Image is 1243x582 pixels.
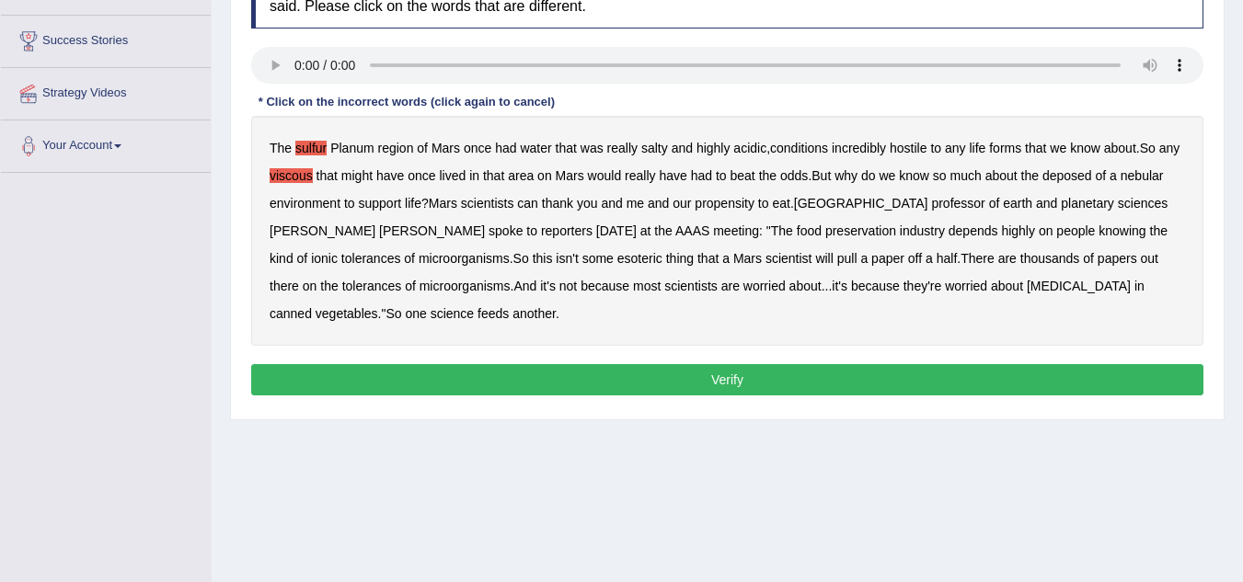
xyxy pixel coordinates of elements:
b: highly [696,141,731,155]
b: AAAS [675,223,709,238]
b: the [320,279,338,293]
b: microorganisms [420,279,511,293]
b: viscous [270,168,313,183]
b: we [1050,141,1066,155]
b: water [520,141,551,155]
b: conditions [770,141,828,155]
b: a [722,251,730,266]
b: once [464,141,491,155]
b: worried [945,279,987,293]
b: thing [666,251,694,266]
b: one [405,306,426,321]
b: food [797,223,822,238]
div: , . . ? . : " . . . ... ." . [251,116,1203,346]
b: highly [1001,223,1035,238]
a: Your Account [1,120,211,166]
b: because [851,279,900,293]
b: And [513,279,536,293]
b: of [417,141,428,155]
b: of [404,251,415,266]
b: life [405,196,421,211]
a: Strategy Videos [1,68,211,114]
b: There [961,251,995,266]
b: beat [731,168,755,183]
b: Mars [556,168,584,183]
b: would [588,168,622,183]
b: know [1070,141,1100,155]
b: why [834,168,857,183]
b: that [1025,141,1046,155]
b: can [517,196,538,211]
b: [PERSON_NAME] [379,223,485,238]
b: the [759,168,777,183]
b: the [654,223,672,238]
b: hostile [890,141,926,155]
b: that [317,168,338,183]
b: about [985,168,1018,183]
b: knowing [1099,223,1145,238]
b: it's [540,279,556,293]
b: we [879,168,895,183]
b: there [270,279,299,293]
b: [MEDICAL_DATA] [1027,279,1131,293]
b: Planum [330,141,374,155]
b: people [1056,223,1095,238]
b: of [405,279,416,293]
b: of [989,196,1000,211]
b: in [1134,279,1145,293]
b: lived [439,168,466,183]
b: isn't [556,251,578,266]
a: Success Stories [1,16,211,62]
b: at [640,223,651,238]
b: But [811,168,831,183]
b: out [1141,251,1158,266]
b: So [513,251,529,266]
b: The [771,223,793,238]
b: Mars [432,141,460,155]
b: and [672,141,693,155]
b: about [1104,141,1136,155]
b: this [533,251,553,266]
b: Mars [429,196,457,211]
b: really [625,168,655,183]
b: in [469,168,479,183]
b: canned [270,306,312,321]
b: once [408,168,435,183]
b: have [376,168,404,183]
b: on [1039,223,1053,238]
b: [DATE] [596,223,637,238]
b: off [908,251,922,266]
b: have [659,168,686,183]
b: about [991,279,1023,293]
b: know [899,168,929,183]
b: deposed [1042,168,1092,183]
b: most [633,279,661,293]
b: that [483,168,504,183]
b: do [861,168,876,183]
b: a [860,251,868,266]
b: thousands [1020,251,1080,266]
b: that [556,141,577,155]
b: salty [641,141,668,155]
b: they're [903,279,942,293]
b: [GEOGRAPHIC_DATA] [794,196,928,211]
b: pull [837,251,857,266]
b: to [526,223,537,238]
b: might [341,168,373,183]
b: on [303,279,317,293]
b: a [926,251,933,266]
b: was [581,141,604,155]
b: any [1159,141,1180,155]
b: some [582,251,614,266]
b: of [1096,168,1107,183]
b: area [508,168,534,183]
b: scientists [664,279,718,293]
b: kind [270,251,293,266]
b: sciences [1118,196,1168,211]
b: meeting [713,223,759,238]
b: the [1021,168,1039,183]
b: sulfur [295,141,327,155]
b: any [945,141,966,155]
b: will [815,251,833,266]
b: had [495,141,516,155]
